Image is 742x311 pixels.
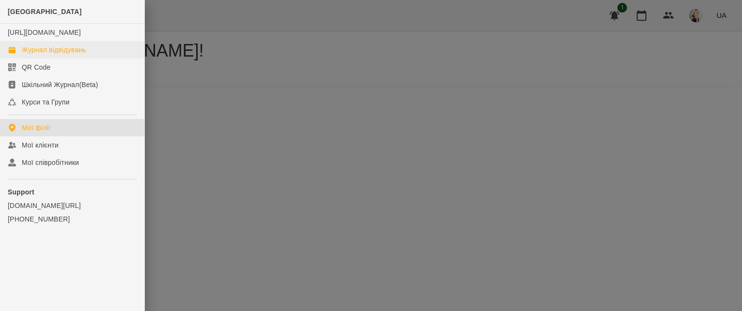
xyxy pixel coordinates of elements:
div: Курси та Групи [22,97,70,107]
div: Мої філії [22,123,50,133]
p: Support [8,187,137,197]
div: Мої співробітники [22,158,79,167]
div: Мої клієнти [22,140,58,150]
a: [PHONE_NUMBER] [8,214,137,224]
div: Шкільний Журнал(Beta) [22,80,98,89]
a: [DOMAIN_NAME][URL] [8,201,137,210]
div: QR Code [22,62,51,72]
a: [URL][DOMAIN_NAME] [8,29,81,36]
span: [GEOGRAPHIC_DATA] [8,8,82,15]
div: Журнал відвідувань [22,45,86,55]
